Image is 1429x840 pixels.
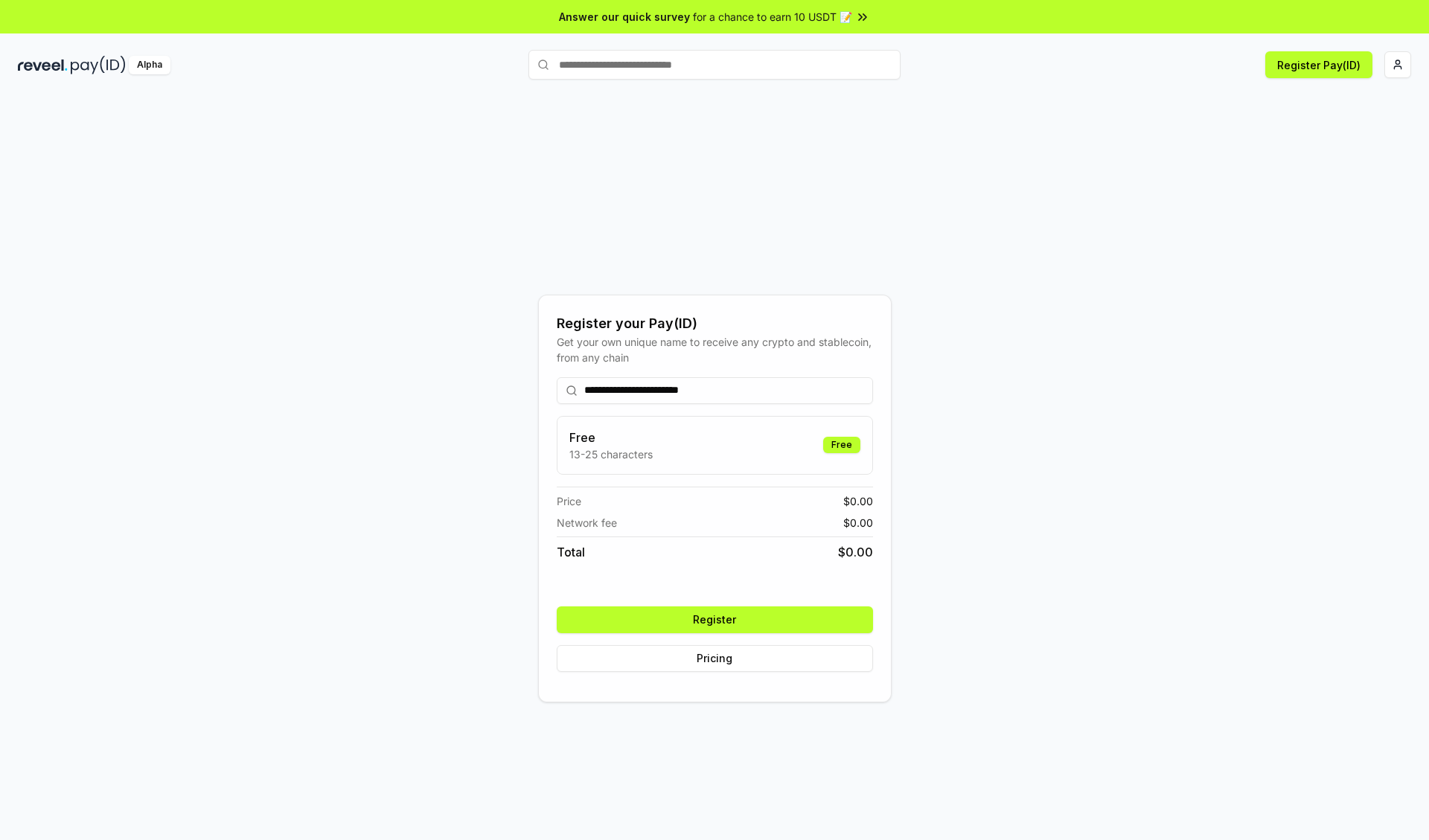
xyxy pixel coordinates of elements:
[557,606,873,633] button: Register
[559,9,690,25] span: Answer our quick survey
[71,56,126,74] img: pay_id
[129,56,170,74] div: Alpha
[557,515,617,530] span: Network fee
[823,437,860,453] div: Free
[838,543,873,561] span: $ 0.00
[569,429,653,446] h3: Free
[843,493,873,509] span: $ 0.00
[557,543,585,561] span: Total
[557,645,873,672] button: Pricing
[569,446,653,462] p: 13-25 characters
[843,515,873,530] span: $ 0.00
[557,334,873,365] div: Get your own unique name to receive any crypto and stablecoin, from any chain
[557,493,581,509] span: Price
[1265,51,1372,78] button: Register Pay(ID)
[693,9,852,25] span: for a chance to earn 10 USDT 📝
[18,56,68,74] img: reveel_dark
[557,313,873,334] div: Register your Pay(ID)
